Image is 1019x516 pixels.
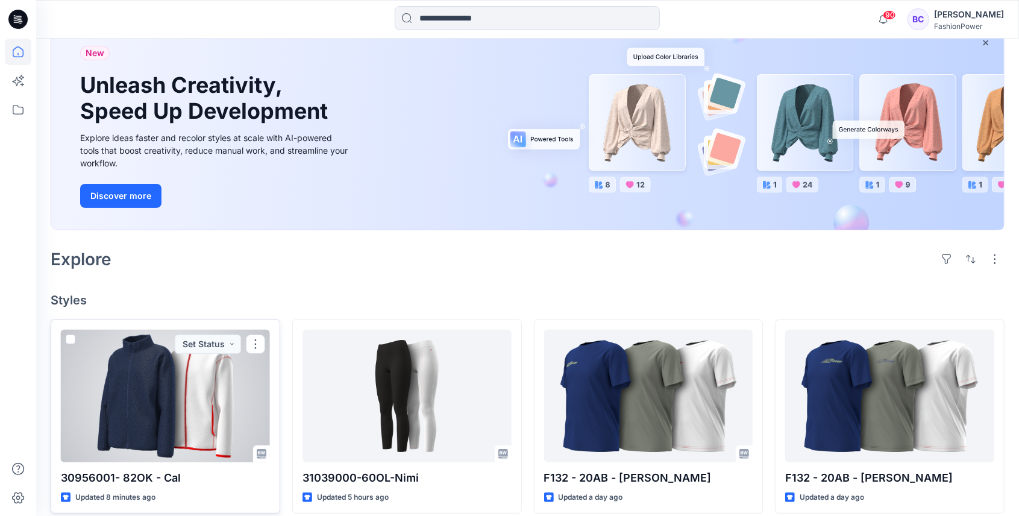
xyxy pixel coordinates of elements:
span: New [86,46,104,60]
p: 31039000-60OL-Nimi [303,470,512,486]
div: BC [908,8,929,30]
button: Discover more [80,184,161,208]
p: Updated a day ago [559,491,623,504]
div: FashionPower [934,22,1004,31]
p: 30956001- 82OK - Cal [61,470,270,486]
a: F132 - 20AB - Edgar [544,330,753,462]
h2: Explore [51,250,111,269]
a: F132 - 20AB - Edgar [785,330,994,462]
a: Discover more [80,184,351,208]
p: Updated 5 hours ago [317,491,389,504]
p: Updated a day ago [800,491,864,504]
p: Updated 8 minutes ago [75,491,155,504]
span: 90 [883,10,896,20]
a: 31039000-60OL-Nimi [303,330,512,462]
div: [PERSON_NAME] [934,7,1004,22]
h4: Styles [51,293,1005,307]
h1: Unleash Creativity, Speed Up Development [80,72,333,124]
p: F132 - 20AB - [PERSON_NAME] [785,470,994,486]
div: Explore ideas faster and recolor styles at scale with AI-powered tools that boost creativity, red... [80,131,351,169]
a: 30956001- 82OK - Cal [61,330,270,462]
p: F132 - 20AB - [PERSON_NAME] [544,470,753,486]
